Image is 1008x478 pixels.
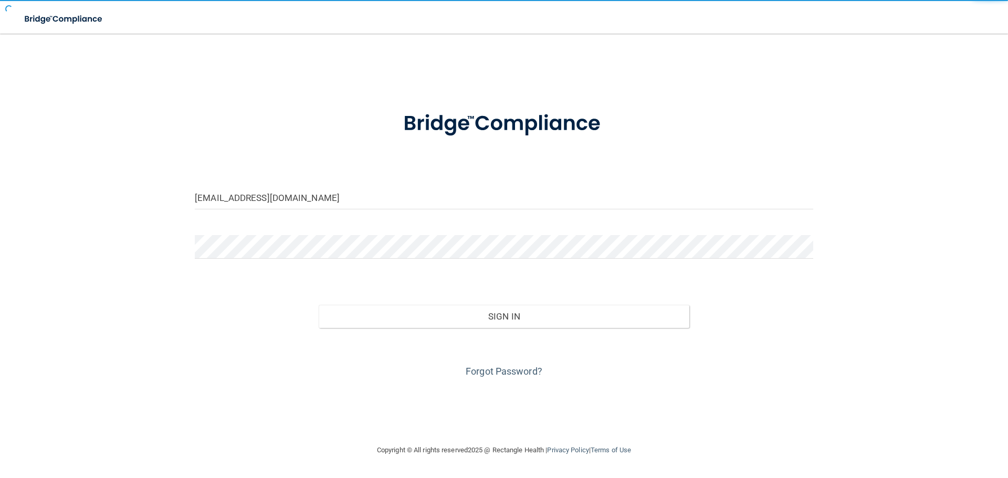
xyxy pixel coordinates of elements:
a: Privacy Policy [547,446,589,454]
a: Forgot Password? [466,366,542,377]
img: bridge_compliance_login_screen.278c3ca4.svg [16,8,112,30]
div: Copyright © All rights reserved 2025 @ Rectangle Health | | [312,433,696,467]
input: Email [195,186,813,209]
button: Sign In [319,305,690,328]
a: Terms of Use [591,446,631,454]
img: bridge_compliance_login_screen.278c3ca4.svg [382,97,626,151]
